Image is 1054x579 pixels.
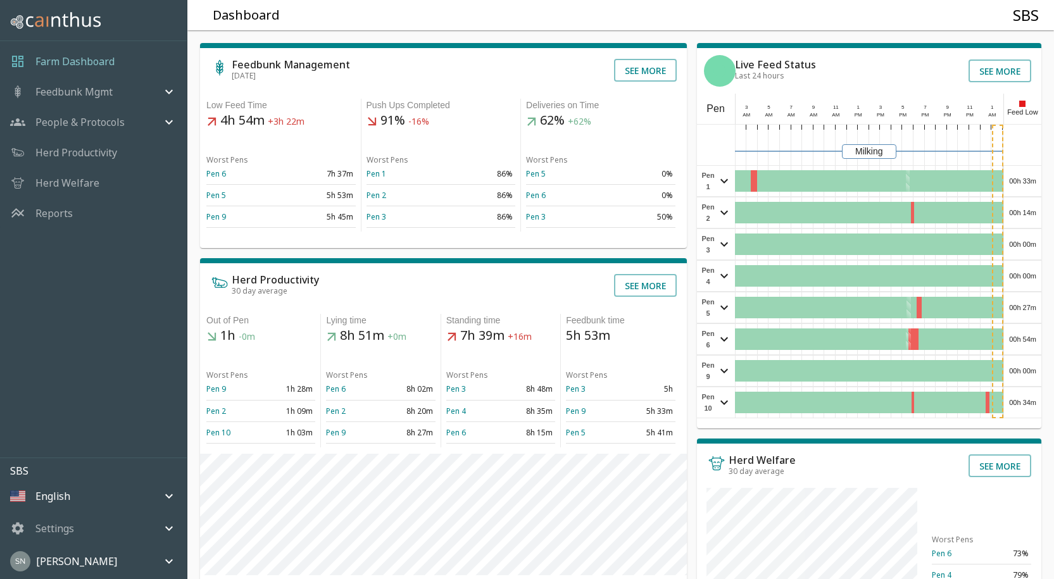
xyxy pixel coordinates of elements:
[10,551,30,571] img: 45cffdf61066f8072b93f09263145446
[261,421,315,443] td: 1h 03m
[35,521,74,536] p: Settings
[206,168,226,179] a: Pen 6
[741,104,752,111] div: 3
[601,163,675,185] td: 0%
[35,115,125,130] p: People & Protocols
[281,163,356,185] td: 7h 37m
[232,275,319,285] h6: Herd Productivity
[875,104,886,111] div: 3
[743,112,750,118] span: AM
[501,400,555,421] td: 8h 35m
[501,378,555,400] td: 8h 48m
[982,543,1031,564] td: 73%
[446,314,555,327] div: Standing time
[35,175,99,190] a: Herd Welfare
[526,112,675,130] h5: 62%
[446,327,555,345] h5: 7h 39m
[620,400,675,421] td: 5h 33m
[832,112,839,118] span: AM
[35,489,70,504] p: English
[206,154,248,165] span: Worst Pens
[614,274,677,297] button: See more
[897,104,908,111] div: 5
[1004,387,1041,418] div: 00h 34m
[566,383,586,394] a: Pen 3
[831,104,842,111] div: 11
[35,145,117,160] p: Herd Productivity
[566,406,586,416] a: Pen 9
[232,70,256,81] span: [DATE]
[700,391,717,414] span: Pen 10
[932,548,951,559] a: Pen 6
[700,265,717,287] span: Pen 4
[966,112,974,118] span: PM
[786,104,797,111] div: 7
[942,104,953,111] div: 9
[1004,292,1041,323] div: 00h 27m
[367,168,386,179] a: Pen 1
[735,70,784,81] span: Last 24 hours
[601,206,675,228] td: 50%
[326,327,435,345] h5: 8h 51m
[700,296,717,319] span: Pen 5
[566,327,675,344] h5: 5h 53m
[206,99,356,112] div: Low Feed Time
[446,370,488,380] span: Worst Pens
[232,59,350,70] h6: Feedbunk Management
[367,154,408,165] span: Worst Pens
[526,168,546,179] a: Pen 5
[763,104,775,111] div: 5
[206,383,226,394] a: Pen 9
[206,314,315,327] div: Out of Pen
[1003,94,1041,124] div: Feed Low
[877,112,884,118] span: PM
[239,331,255,343] span: -0m
[367,211,386,222] a: Pen 3
[988,112,996,118] span: AM
[566,370,608,380] span: Worst Pens
[697,94,735,124] div: Pen
[446,406,466,416] a: Pen 4
[526,99,675,112] div: Deliveries on Time
[969,454,1031,477] button: See more
[35,84,113,99] p: Feedbunk Mgmt
[1004,356,1041,386] div: 00h 00m
[620,421,675,443] td: 5h 41m
[969,59,1031,82] button: See more
[441,206,515,228] td: 86%
[387,331,406,343] span: +0m
[964,104,976,111] div: 11
[855,112,862,118] span: PM
[206,190,226,201] a: Pen 5
[944,112,951,118] span: PM
[326,427,346,438] a: Pen 9
[206,427,230,438] a: Pen 10
[281,185,356,206] td: 5h 53m
[729,455,796,465] h6: Herd Welfare
[932,534,974,545] span: Worst Pens
[268,116,304,128] span: +3h 22m
[566,427,586,438] a: Pen 5
[568,116,591,128] span: +62%
[446,383,466,394] a: Pen 3
[842,144,896,159] div: Milking
[35,54,115,69] a: Farm Dashboard
[620,378,675,400] td: 5h
[206,112,356,130] h5: 4h 54m
[206,327,315,345] h5: 1h
[700,201,717,224] span: Pen 2
[853,104,864,111] div: 1
[921,112,929,118] span: PM
[36,554,117,569] p: [PERSON_NAME]
[232,285,287,296] span: 30 day average
[35,206,73,221] p: Reports
[601,185,675,206] td: 0%
[326,406,346,416] a: Pen 2
[381,421,436,443] td: 8h 27m
[987,104,998,111] div: 1
[367,112,516,130] h5: 91%
[700,328,717,351] span: Pen 6
[10,463,187,478] p: SBS
[808,104,819,111] div: 9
